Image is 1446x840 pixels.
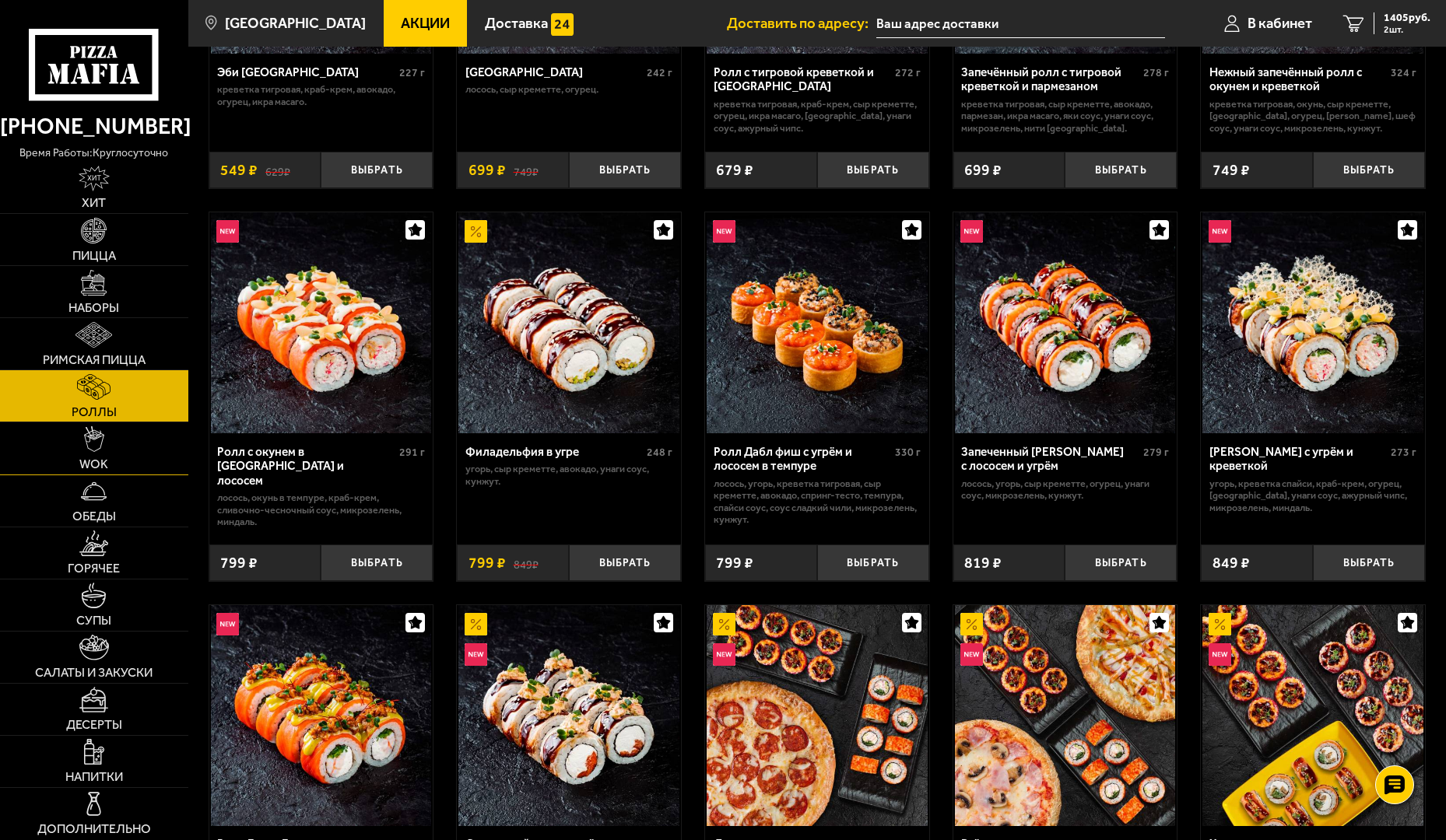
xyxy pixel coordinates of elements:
[961,98,1168,134] p: креветка тигровая, Сыр креметте, авокадо, пармезан, икра масаго, яки соус, унаги соус, микрозелен...
[265,163,290,177] s: 629 ₽
[1209,445,1387,474] div: [PERSON_NAME] с угрём и креветкой
[960,613,983,635] img: Акционный
[961,478,1168,502] p: лосось, угорь, Сыр креметте, огурец, унаги соус, микрозелень, кунжут.
[465,613,487,635] img: Акционный
[1202,605,1423,826] img: Хот трио
[1213,555,1250,570] span: 849 ₽
[1384,12,1430,23] span: 1405 руб.
[66,719,122,731] span: Десерты
[1065,544,1177,581] button: Выбрать
[1201,605,1425,826] a: АкционныйНовинкаХот трио
[514,163,539,177] s: 749 ₽
[457,605,681,826] a: АкционныйНовинкаСливочный ролл с угрём и лососем
[399,446,425,459] span: 291 г
[817,152,929,188] button: Выбрать
[465,65,643,80] div: [GEOGRAPHIC_DATA]
[37,823,151,835] span: Дополнительно
[209,212,433,433] a: НовинкаРолл с окунем в темпуре и лососем
[955,605,1176,826] img: Всё включено
[955,212,1176,433] img: Запеченный ролл Гурмэ с лососем и угрём
[1143,66,1169,79] span: 278 г
[953,605,1178,826] a: АкционныйНовинкаВсё включено
[1313,544,1425,581] button: Выбрать
[469,163,506,177] span: 699 ₽
[1313,152,1425,188] button: Выбрать
[895,66,921,79] span: 272 г
[714,98,921,134] p: креветка тигровая, краб-крем, Сыр креметте, огурец, икра масаго, [GEOGRAPHIC_DATA], унаги соус, а...
[1209,65,1387,94] div: Нежный запечённый ролл с окунем и креветкой
[707,212,928,433] img: Ролл Дабл фиш с угрём и лососем в темпуре
[68,302,119,314] span: Наборы
[458,212,679,433] img: Филадельфия в угре
[1213,163,1250,177] span: 749 ₽
[465,83,672,95] p: лосось, Сыр креметте, огурец.
[713,613,735,635] img: Акционный
[1143,446,1169,459] span: 279 г
[76,614,111,627] span: Супы
[895,446,921,459] span: 330 г
[551,13,574,36] img: 15daf4d41897b9f0e9f617042186c801.svg
[961,65,1139,94] div: Запечённый ролл с тигровой креветкой и пармезаном
[458,605,679,826] img: Сливочный ролл с угрём и лососем
[961,445,1139,474] div: Запеченный [PERSON_NAME] с лососем и угрём
[707,605,928,826] img: Джекпот
[211,605,432,826] img: Ролл Гранд Гурмэ с креветкой, лососем и угрём
[469,555,506,570] span: 799 ₽
[713,643,735,666] img: Новинка
[321,544,433,581] button: Выбрать
[209,605,433,826] a: НовинкаРолл Гранд Гурмэ с креветкой, лососем и угрём
[1202,212,1423,433] img: Ролл Калипсо с угрём и креветкой
[964,555,1002,570] span: 819 ₽
[465,220,487,243] img: Акционный
[211,212,432,433] img: Ролл с окунем в темпуре и лососем
[960,643,983,666] img: Новинка
[876,9,1166,38] span: Красное Село, Нарвская улица, 12
[485,16,548,31] span: Доставка
[1209,478,1416,513] p: угорь, креветка спайси, краб-крем, огурец, [GEOGRAPHIC_DATA], унаги соус, ажурный чипс, микрозеле...
[1209,613,1231,635] img: Акционный
[960,220,983,243] img: Новинка
[399,66,425,79] span: 227 г
[321,152,433,188] button: Выбрать
[65,771,123,783] span: Напитки
[216,613,239,635] img: Новинка
[401,16,450,31] span: Акции
[1391,446,1416,459] span: 273 г
[217,83,424,107] p: креветка тигровая, краб-крем, авокадо, огурец, икра масаго.
[217,65,395,80] div: Эби [GEOGRAPHIC_DATA]
[1384,25,1430,34] span: 2 шт.
[1201,212,1425,433] a: НовинкаРолл Калипсо с угрём и креветкой
[217,492,424,527] p: лосось, окунь в темпуре, краб-крем, сливочно-чесночный соус, микрозелень, миндаль.
[1209,98,1416,134] p: креветка тигровая, окунь, Сыр креметте, [GEOGRAPHIC_DATA], огурец, [PERSON_NAME], шеф соус, унаги...
[1248,16,1312,31] span: В кабинет
[647,446,672,459] span: 248 г
[569,152,681,188] button: Выбрать
[964,163,1002,177] span: 699 ₽
[569,544,681,581] button: Выбрать
[465,445,643,460] div: Филадельфия в угре
[1209,643,1231,666] img: Новинка
[705,212,929,433] a: НовинкаРолл Дабл фиш с угрём и лососем в темпуре
[1065,152,1177,188] button: Выбрать
[82,197,106,209] span: Хит
[216,220,239,243] img: Новинка
[465,643,487,666] img: Новинка
[72,250,116,262] span: Пицца
[220,555,258,570] span: 799 ₽
[716,555,753,570] span: 799 ₽
[68,562,120,575] span: Горячее
[727,16,876,31] span: Доставить по адресу:
[79,458,108,471] span: WOK
[225,16,366,31] span: [GEOGRAPHIC_DATA]
[705,605,929,826] a: АкционныйНовинкаДжекпот
[457,212,681,433] a: АкционныйФиладельфия в угре
[714,478,921,526] p: лосось, угорь, креветка тигровая, Сыр креметте, авокадо, спринг-тесто, темпура, спайси соус, соус...
[465,463,672,487] p: угорь, Сыр креметте, авокадо, унаги соус, кунжут.
[876,9,1166,38] input: Ваш адрес доставки
[514,555,539,570] s: 849 ₽
[713,220,735,243] img: Новинка
[714,445,891,474] div: Ролл Дабл фиш с угрём и лососем в темпуре
[714,65,891,94] div: Ролл с тигровой креветкой и [GEOGRAPHIC_DATA]
[43,354,146,366] span: Римская пицца
[72,406,117,418] span: Роллы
